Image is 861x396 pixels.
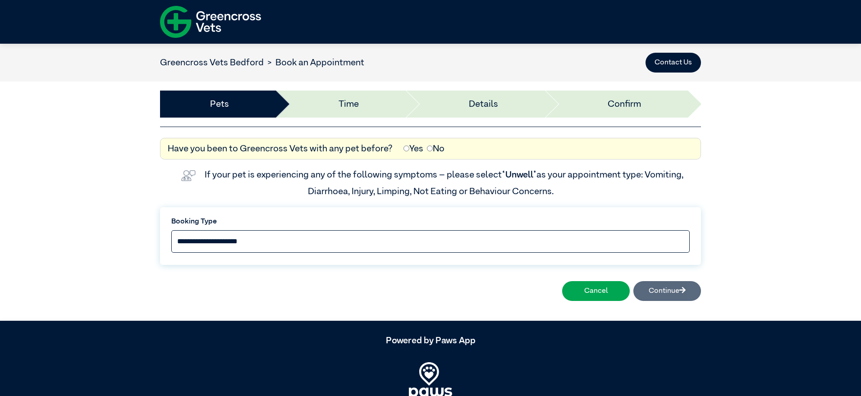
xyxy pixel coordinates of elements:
li: Book an Appointment [264,56,364,69]
span: “Unwell” [502,170,536,179]
label: Yes [403,142,423,155]
label: No [427,142,444,155]
label: Have you been to Greencross Vets with any pet before? [168,142,393,155]
a: Pets [210,97,229,111]
input: Yes [403,146,409,151]
button: Cancel [562,281,630,301]
img: vet [178,167,199,185]
h5: Powered by Paws App [160,335,701,346]
button: Contact Us [646,53,701,73]
a: Greencross Vets Bedford [160,58,264,67]
input: No [427,146,433,151]
label: Booking Type [171,216,690,227]
nav: breadcrumb [160,56,364,69]
label: If your pet is experiencing any of the following symptoms – please select as your appointment typ... [205,170,685,196]
img: f-logo [160,2,261,41]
